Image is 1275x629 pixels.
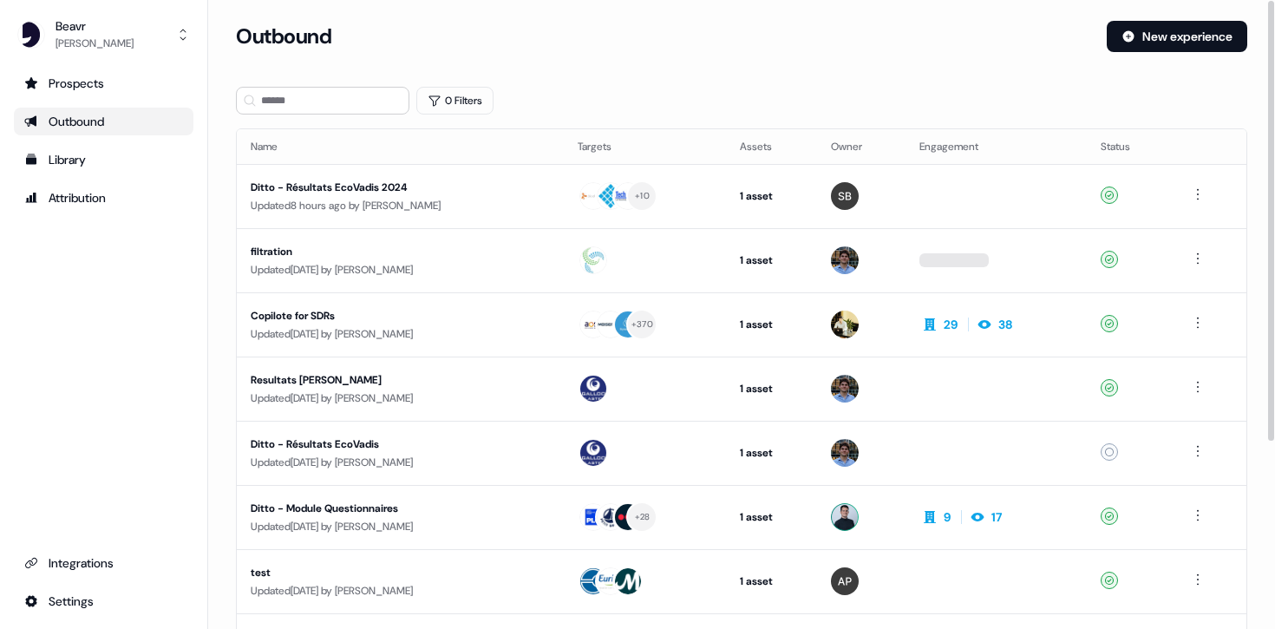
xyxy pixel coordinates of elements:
[416,87,494,115] button: 0 Filters
[236,23,331,49] h3: Outbound
[998,316,1012,333] div: 38
[24,151,183,168] div: Library
[251,564,550,581] div: test
[24,554,183,572] div: Integrations
[56,17,134,35] div: Beavr
[251,197,550,214] div: Updated 8 hours ago by [PERSON_NAME]
[14,108,193,135] a: Go to outbound experience
[831,375,859,403] img: Thomas
[14,184,193,212] a: Go to attribution
[251,307,550,324] div: Copilote for SDRs
[14,146,193,174] a: Go to templates
[251,371,550,389] div: Resultats [PERSON_NAME]
[991,508,1002,526] div: 17
[635,188,650,204] div: + 10
[14,14,193,56] button: Beavr[PERSON_NAME]
[906,129,1087,164] th: Engagement
[14,587,193,615] a: Go to integrations
[251,179,550,196] div: Ditto - Résultats EcoVadis 2024
[944,508,951,526] div: 9
[251,261,550,278] div: Updated [DATE] by [PERSON_NAME]
[251,436,550,453] div: Ditto - Résultats EcoVadis
[14,69,193,97] a: Go to prospects
[251,582,550,600] div: Updated [DATE] by [PERSON_NAME]
[740,252,803,269] div: 1 asset
[635,509,651,525] div: + 28
[831,311,859,338] img: Armand
[726,129,817,164] th: Assets
[251,390,550,407] div: Updated [DATE] by [PERSON_NAME]
[1107,21,1247,52] button: New experience
[831,246,859,274] img: Thomas
[251,325,550,343] div: Updated [DATE] by [PERSON_NAME]
[831,567,859,595] img: Alexis
[831,439,859,467] img: Thomas
[14,549,193,577] a: Go to integrations
[740,187,803,205] div: 1 asset
[564,129,725,164] th: Targets
[1087,129,1173,164] th: Status
[740,508,803,526] div: 1 asset
[251,500,550,517] div: Ditto - Module Questionnaires
[24,75,183,92] div: Prospects
[56,35,134,52] div: [PERSON_NAME]
[24,189,183,206] div: Attribution
[740,380,803,397] div: 1 asset
[251,454,550,471] div: Updated [DATE] by [PERSON_NAME]
[944,316,958,333] div: 29
[251,243,550,260] div: filtration
[24,593,183,610] div: Settings
[817,129,906,164] th: Owner
[631,317,653,332] div: + 370
[237,129,564,164] th: Name
[831,182,859,210] img: Simon
[24,113,183,130] div: Outbound
[740,573,803,590] div: 1 asset
[251,518,550,535] div: Updated [DATE] by [PERSON_NAME]
[740,316,803,333] div: 1 asset
[740,444,803,462] div: 1 asset
[831,503,859,531] img: Ugo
